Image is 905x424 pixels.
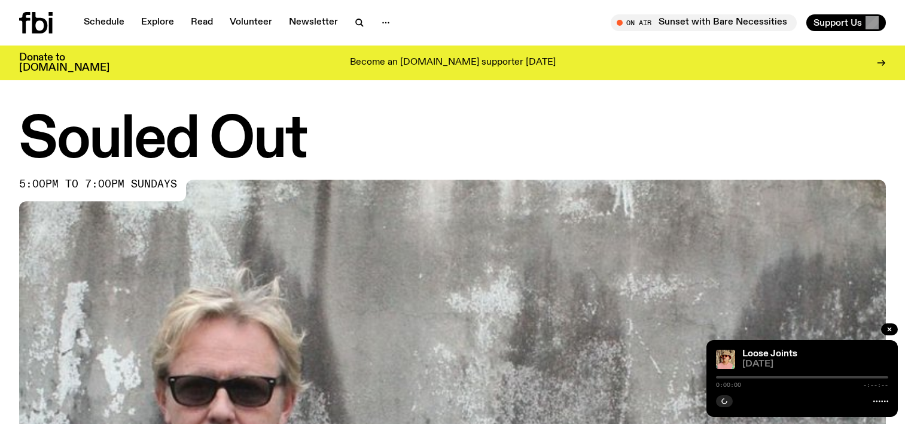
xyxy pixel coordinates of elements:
[742,349,797,359] a: Loose Joints
[813,17,862,28] span: Support Us
[863,382,888,388] span: -:--:--
[223,14,279,31] a: Volunteer
[77,14,132,31] a: Schedule
[350,57,556,68] p: Become an [DOMAIN_NAME] supporter [DATE]
[134,14,181,31] a: Explore
[184,14,220,31] a: Read
[19,180,177,189] span: 5:00pm to 7:00pm sundays
[716,382,741,388] span: 0:00:00
[611,14,797,31] button: On AirSunset with Bare Necessities
[282,14,345,31] a: Newsletter
[716,350,735,369] img: Tyson stands in front of a paperbark tree wearing orange sunglasses, a suede bucket hat and a pin...
[19,114,886,168] h1: Souled Out
[742,360,888,369] span: [DATE]
[19,53,109,73] h3: Donate to [DOMAIN_NAME]
[806,14,886,31] button: Support Us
